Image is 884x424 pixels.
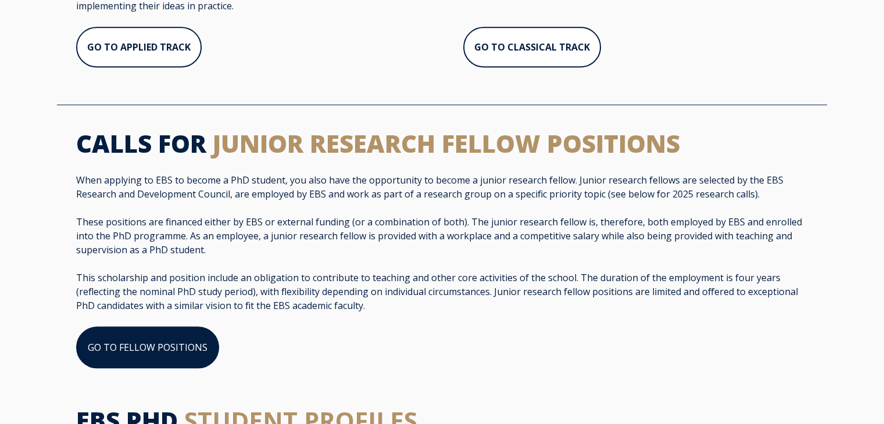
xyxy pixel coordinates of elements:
p: These positions are financed either by EBS or external funding (or a combination of both). The ju... [76,215,808,257]
span: JUNIOR RESEARCH FELLOW POSITIONS [213,127,680,160]
p: When applying to EBS to become a PhD student, you also have the opportunity to become a junior re... [76,173,808,201]
h2: CALLS FOR [76,128,808,159]
a: GO TO FELLOW POSITIONS [76,326,219,368]
a: GO TO APPLIED TRACK [76,27,202,67]
a: GO TO CLASSICAL TRACK [463,27,601,67]
p: This scholarship and position include an obligation to contribute to teaching and other core acti... [76,271,808,312]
